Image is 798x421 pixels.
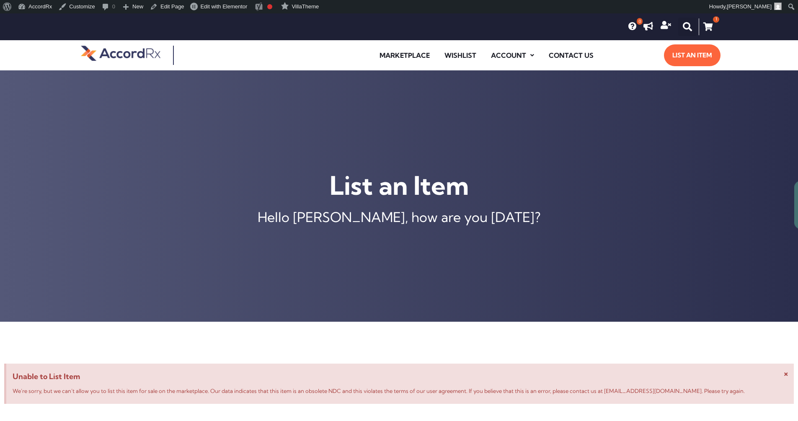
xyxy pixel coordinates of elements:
[664,44,721,66] a: List an Item
[267,4,272,9] div: Focus keyphrase not set
[4,169,794,202] h1: List an Item
[713,16,719,23] div: 1
[784,368,788,378] span: ×
[637,18,643,25] span: 0
[438,46,483,65] a: Wishlist
[4,210,794,224] div: Hello [PERSON_NAME], how are you [DATE]?
[200,3,247,10] span: Edit with Elementor
[13,370,788,383] span: Unable to List Item
[699,18,717,35] a: 1
[485,46,540,65] a: Account
[81,44,160,62] img: default-logo
[13,387,745,394] span: We’re sorry, but we can’t allow you to list this item for sale on the marketplace. Our data indic...
[542,46,600,65] a: Contact Us
[628,22,637,31] a: 0
[672,49,712,62] span: List an Item
[373,46,436,65] a: Marketplace
[727,3,772,10] span: [PERSON_NAME]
